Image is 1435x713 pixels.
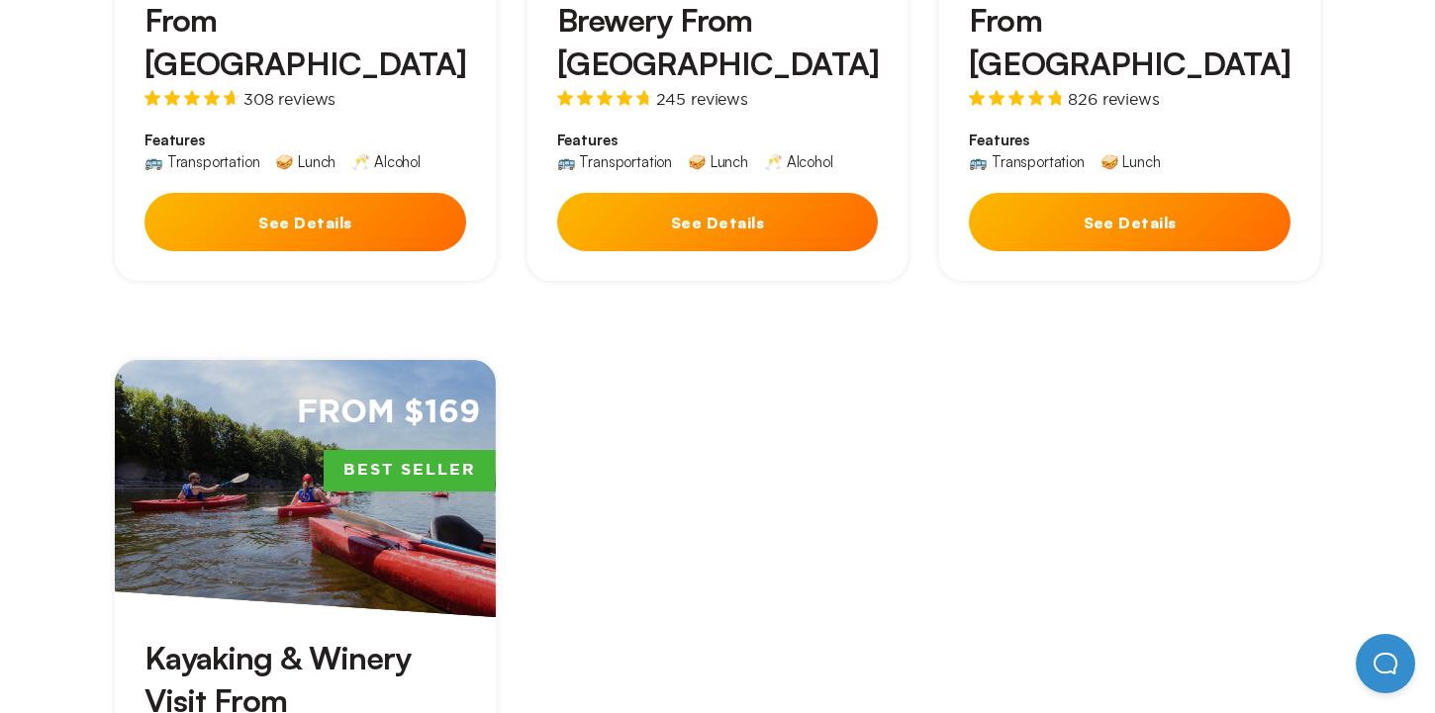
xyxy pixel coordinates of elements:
[764,154,833,169] div: 🥂 Alcohol
[557,131,879,150] span: Features
[656,91,748,107] span: 245 reviews
[969,193,1291,251] button: See Details
[351,154,421,169] div: 🥂 Alcohol
[557,193,879,251] button: See Details
[969,131,1291,150] span: Features
[557,154,672,169] div: 🚌 Transportation
[275,154,335,169] div: 🥪 Lunch
[324,450,496,491] span: Best Seller
[1100,154,1161,169] div: 🥪 Lunch
[688,154,748,169] div: 🥪 Lunch
[243,91,335,107] span: 308 reviews
[144,131,466,150] span: Features
[1068,91,1159,107] span: 826 reviews
[969,154,1084,169] div: 🚌 Transportation
[297,392,480,434] span: From $169
[1356,634,1415,693] iframe: Help Scout Beacon - Open
[144,154,259,169] div: 🚌 Transportation
[144,193,466,251] button: See Details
